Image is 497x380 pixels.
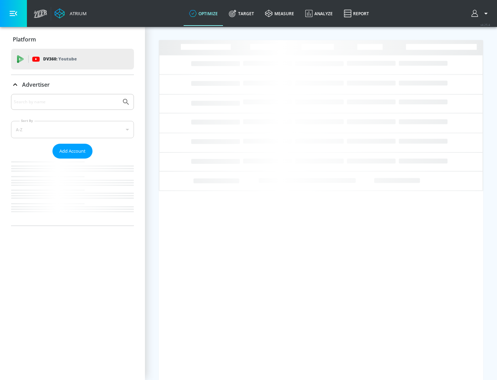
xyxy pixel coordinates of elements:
div: Atrium [67,10,87,17]
a: Target [223,1,260,26]
p: Youtube [58,55,77,63]
p: Platform [13,36,36,43]
button: Add Account [52,144,92,159]
a: Report [338,1,374,26]
input: Search by name [14,97,118,106]
div: Advertiser [11,94,134,226]
a: measure [260,1,300,26]
div: Platform [11,30,134,49]
span: Add Account [59,147,86,155]
div: A-Z [11,121,134,138]
a: Analyze [300,1,338,26]
p: Advertiser [22,81,50,88]
label: Sort By [20,118,35,123]
div: Advertiser [11,75,134,94]
span: v 4.25.4 [480,23,490,27]
div: DV360: Youtube [11,49,134,69]
p: DV360: [43,55,77,63]
a: Atrium [55,8,87,19]
a: optimize [184,1,223,26]
nav: list of Advertiser [11,159,134,226]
